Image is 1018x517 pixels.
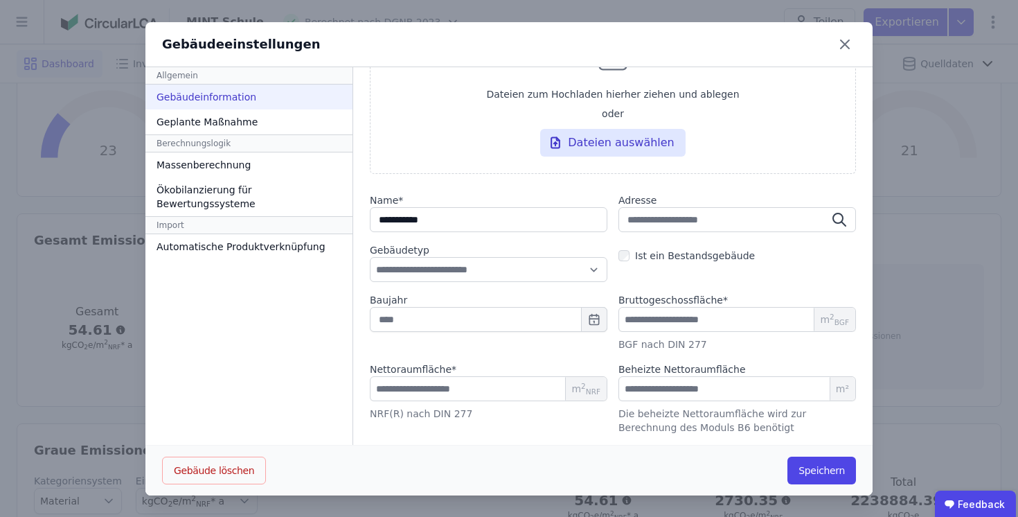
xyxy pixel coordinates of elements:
[145,216,352,234] div: Import
[618,193,856,207] label: Adresse
[834,318,849,326] sub: BGF
[830,377,855,401] span: m²
[540,129,686,157] div: Dateien auswählen
[571,382,600,396] span: m
[618,407,856,435] div: Die beheizte Nettoraumfläche wird zur Berechnung des Moduls B6 benötigt
[145,152,352,177] div: Massenberechnung
[145,177,352,216] div: Ökobilanzierung für Bewertungssysteme
[370,243,607,257] label: Gebäudetyp
[820,313,849,326] span: m
[787,457,856,484] button: Speichern
[618,293,728,307] label: audits.requiredField
[370,407,607,421] div: NRF(R) nach DIN 277
[629,249,755,263] label: Ist ein Bestandsgebäude
[145,234,352,259] div: Automatische Produktverknüpfung
[618,362,746,376] label: Beheizte Nettoraumfläche
[602,107,624,121] span: oder
[370,193,607,207] label: audits.requiredField
[370,293,607,307] label: Baujahr
[145,109,352,134] div: Geplante Maßnahme
[370,362,456,376] label: audits.requiredField
[486,87,739,101] span: Dateien zum Hochladen hierher ziehen und ablegen
[830,313,834,321] sup: 2
[618,338,856,351] div: BGF nach DIN 277
[162,35,321,54] div: Gebäudeeinstellungen
[581,382,586,390] sup: 2
[145,85,352,109] div: Gebäudeinformation
[145,134,352,152] div: Berechnungslogik
[162,457,266,484] button: Gebäude löschen
[586,387,600,396] sub: NRF
[145,67,352,85] div: Allgemein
